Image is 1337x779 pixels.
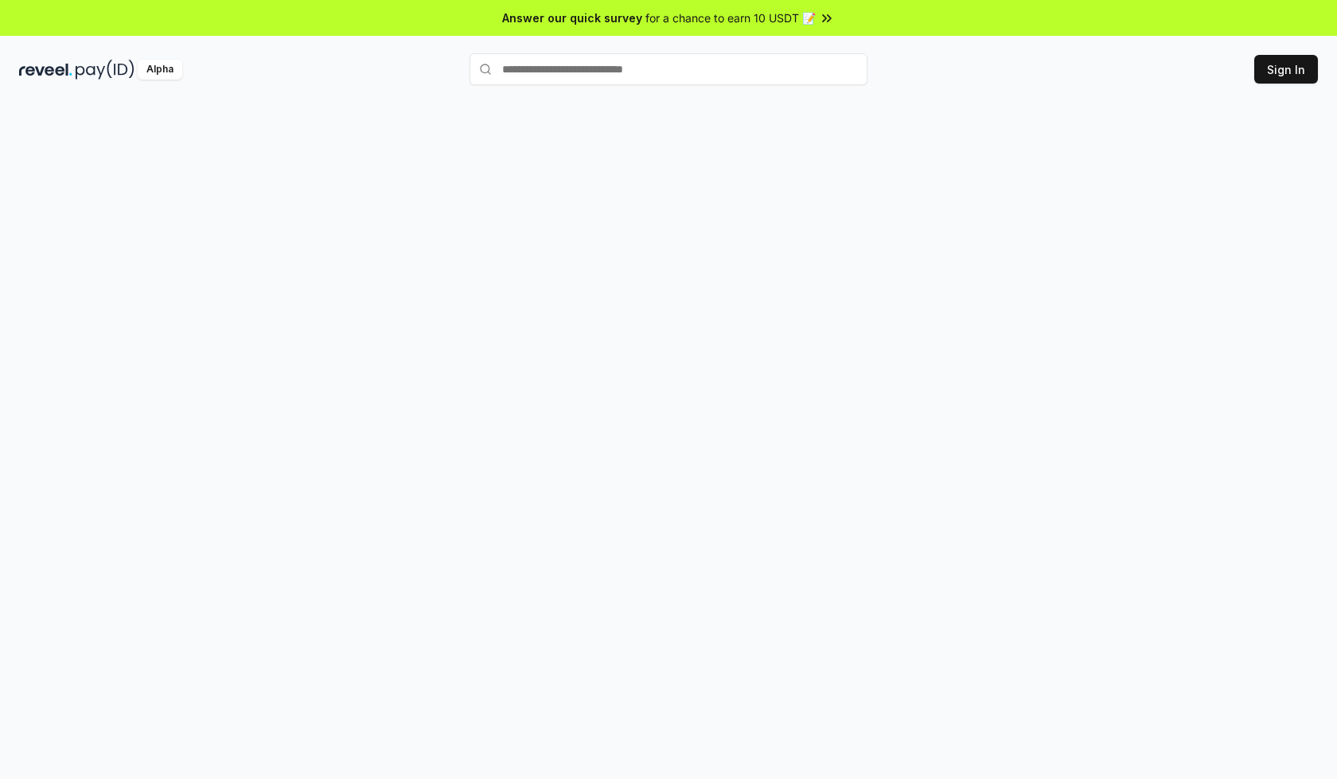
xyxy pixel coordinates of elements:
[1254,55,1318,84] button: Sign In
[502,10,642,26] span: Answer our quick survey
[19,60,72,80] img: reveel_dark
[645,10,816,26] span: for a chance to earn 10 USDT 📝
[138,60,182,80] div: Alpha
[76,60,134,80] img: pay_id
